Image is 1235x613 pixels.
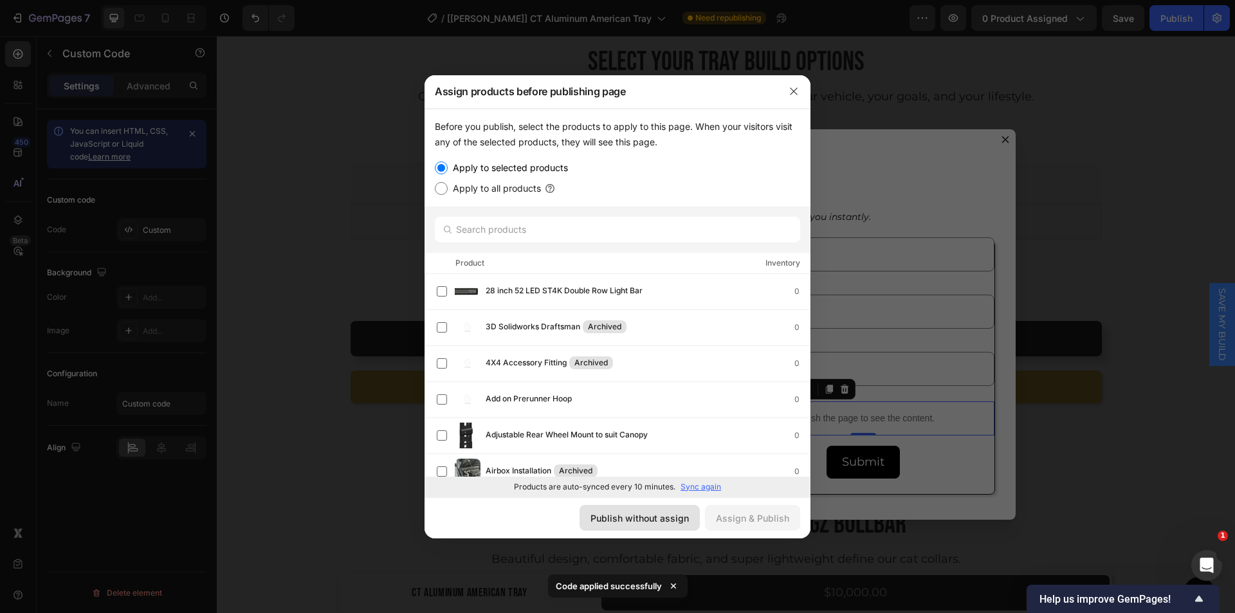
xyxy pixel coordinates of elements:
[220,93,799,484] div: Dialog content
[1039,593,1191,605] span: Help us improve GemPages!
[455,279,480,304] img: product-img
[448,160,568,176] label: Apply to selected products
[625,417,668,435] div: Submit
[794,393,810,406] div: 0
[455,315,480,340] img: product-img
[425,75,777,108] div: Assign products before publishing page
[425,109,810,497] div: />
[794,465,810,478] div: 0
[455,351,480,376] img: product-img
[385,174,654,188] p: Get your build summary + pricing emailed to you instantly.
[794,429,810,442] div: 0
[455,387,480,412] img: product-img
[486,428,648,443] span: Adjustable Rear Wheel Mount to suit Canopy
[1191,550,1222,581] iframe: Intercom live chat
[435,217,800,242] input: Search products
[681,481,721,493] p: Sync again
[515,239,778,259] div: Phone
[515,376,778,389] p: Publish the page to see the content.
[794,321,810,334] div: 0
[517,183,776,200] p: Full Name
[486,464,551,479] span: Airbox Installation
[486,356,567,371] span: 4X4 Accessory Fitting
[486,284,643,298] span: 28 inch 52 LED ST4K Double Row Light Bar
[455,423,480,448] img: product-img
[569,356,613,369] div: Archived
[705,505,800,531] button: Assign & Publish
[1218,531,1228,541] span: 1
[999,252,1012,325] span: SAVE MY BUILD
[531,347,586,359] div: Custom Code
[515,259,778,293] input: Phone
[448,181,541,196] label: Apply to all products
[486,320,580,334] span: 3D Solidworks Draftsman
[1039,591,1207,607] button: Show survey - Help us improve GemPages!
[457,129,582,163] h2: SAVE MY BUILD
[765,257,800,270] div: Inventory
[716,511,789,525] div: Assign & Publish
[514,481,675,493] p: Products are auto-synced every 10 minutes.
[515,201,778,235] input: Name
[435,119,800,150] div: Before you publish, select the products to apply to this page. When your visitors visit any of th...
[556,580,662,592] p: Code applied successfully
[583,320,627,333] div: Archived
[590,511,689,525] div: Publish without assign
[554,464,598,477] div: Archived
[610,410,683,443] button: Submit
[794,285,810,298] div: 0
[241,199,504,463] img: gempages_558375859824624458-92788752-0c9c-4cd9-9db6-acaa95879ba7.png
[220,93,799,484] div: Dialog body
[794,357,810,370] div: 0
[515,296,778,316] div: Email
[455,257,484,270] div: Product
[515,316,778,350] input: Email
[455,459,480,484] img: product-img
[580,505,700,531] button: Publish without assign
[486,392,572,407] span: Add on Prerunner Hoop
